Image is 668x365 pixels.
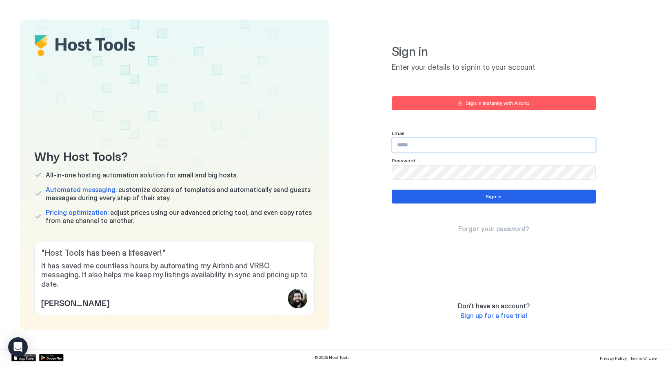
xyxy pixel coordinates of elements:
span: Automated messaging: [46,186,117,194]
button: Sign in [392,190,596,204]
div: profile [288,289,308,308]
button: Sign in instantly with Airbnb [392,96,596,110]
input: Input Field [392,138,595,152]
span: adjust prices using our advanced pricing tool, and even copy rates from one channel to another. [46,208,315,225]
span: Enter your details to signin to your account [392,63,596,72]
span: Don't have an account? [458,302,530,310]
span: It has saved me countless hours by automating my Airbnb and VRBO messaging. It also helps me keep... [41,261,308,289]
a: Sign up for a free trial [460,312,527,320]
a: Google Play Store [39,354,64,361]
span: Pricing optimization: [46,208,109,217]
span: customize dozens of templates and automatically send guests messages during every step of their s... [46,186,315,202]
span: Terms Of Use [630,356,657,361]
span: Password [392,157,415,164]
span: All-in-one hosting automation solution for small and big hosts. [46,171,237,179]
div: Open Intercom Messenger [8,337,28,357]
a: App Store [11,354,36,361]
div: Sign in [486,193,502,200]
span: Email [392,130,404,136]
span: [PERSON_NAME] [41,296,109,308]
div: Sign in instantly with Airbnb [466,100,530,107]
a: Forgot your password? [458,225,529,233]
input: Input Field [392,166,595,179]
span: Privacy Policy [600,356,627,361]
span: © 2025 Host Tools [314,355,350,360]
span: Sign in [392,44,596,60]
span: Why Host Tools? [34,146,315,164]
span: " Host Tools has been a lifesaver! " [41,248,308,258]
a: Terms Of Use [630,353,657,362]
a: Privacy Policy [600,353,627,362]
